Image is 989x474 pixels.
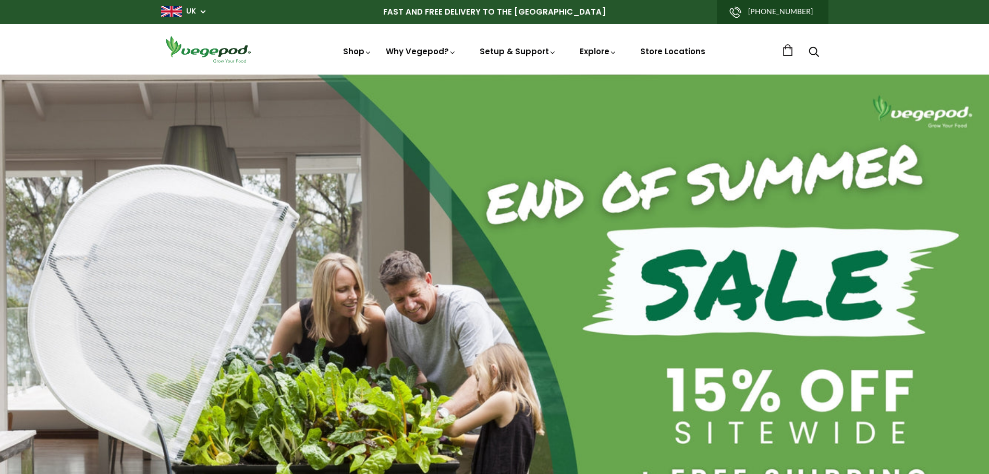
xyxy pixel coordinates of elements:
a: Search [809,47,819,58]
a: UK [186,6,196,17]
a: Store Locations [640,46,705,57]
a: Setup & Support [480,46,557,57]
a: Shop [343,46,372,57]
img: gb_large.png [161,6,182,17]
a: Explore [580,46,617,57]
img: Vegepod [161,34,255,64]
a: Why Vegepod? [386,46,457,57]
